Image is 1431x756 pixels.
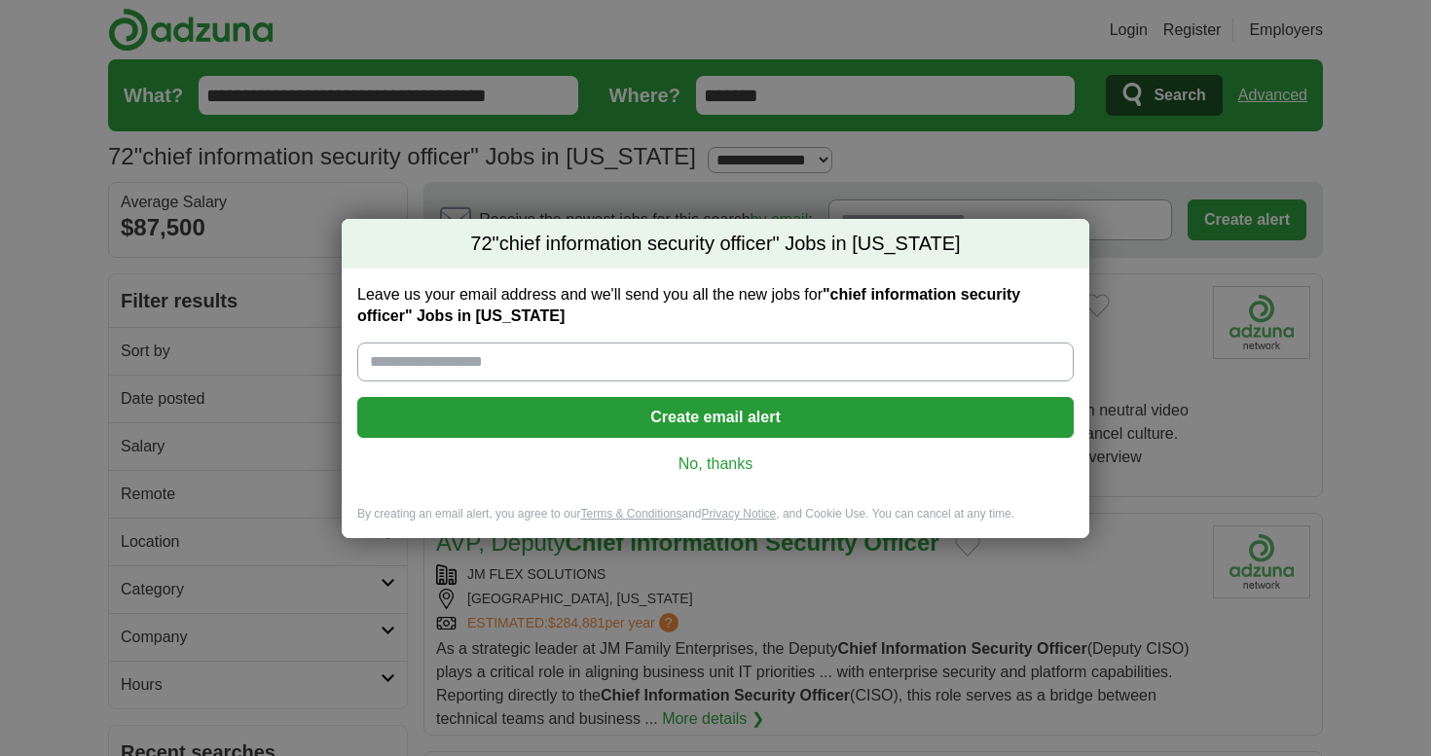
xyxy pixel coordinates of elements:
a: Terms & Conditions [580,507,681,521]
span: 72 [470,231,492,258]
h2: "chief information security officer" Jobs in [US_STATE] [342,219,1089,270]
label: Leave us your email address and we'll send you all the new jobs for [357,284,1074,327]
a: Privacy Notice [702,507,777,521]
div: By creating an email alert, you agree to our and , and Cookie Use. You can cancel at any time. [342,506,1089,538]
button: Create email alert [357,397,1074,438]
a: No, thanks [373,453,1058,475]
